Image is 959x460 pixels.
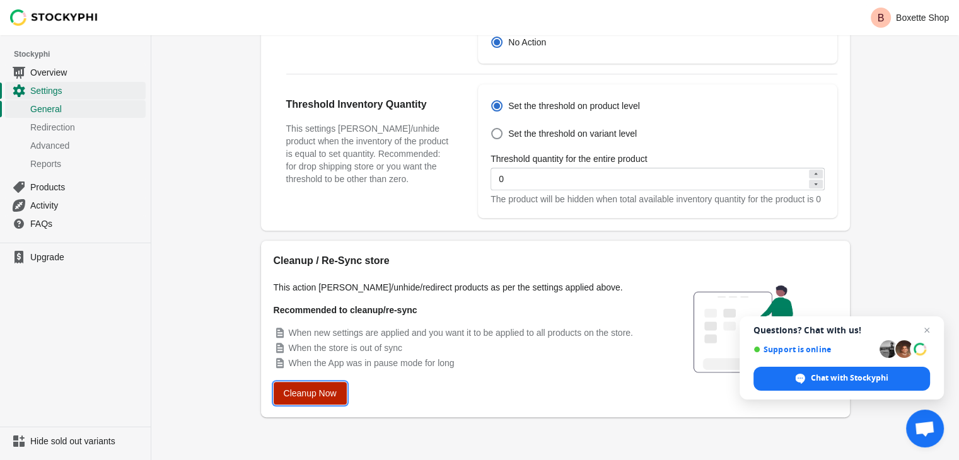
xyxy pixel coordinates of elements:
[10,9,98,26] img: Stockyphi
[811,372,888,384] span: Chat with Stockyphi
[30,158,143,170] span: Reports
[5,178,146,196] a: Products
[5,100,146,118] a: General
[753,345,875,354] span: Support is online
[5,81,146,100] a: Settings
[274,305,417,315] strong: Recommended to cleanup/re-sync
[286,122,453,185] h3: This settings [PERSON_NAME]/unhide product when the inventory of the product is equal to set quan...
[508,36,546,49] span: No Action
[5,136,146,154] a: Advanced
[30,435,143,447] span: Hide sold out variants
[14,48,151,60] span: Stockyphi
[5,154,146,173] a: Reports
[289,358,455,368] span: When the App was in pause mode for long
[5,432,146,450] a: Hide sold out variants
[30,217,143,230] span: FAQs
[919,323,934,338] span: Close chat
[508,100,640,112] span: Set the threshold on product level
[30,66,143,79] span: Overview
[30,181,143,193] span: Products
[5,118,146,136] a: Redirection
[30,199,143,212] span: Activity
[5,63,146,81] a: Overview
[491,152,647,165] label: Threshold quantity for the entire product
[878,13,885,23] text: B
[871,8,891,28] span: Avatar with initials B
[289,328,633,338] span: When new settings are applied and you want it to be applied to all products on the store.
[30,251,143,263] span: Upgrade
[896,13,949,23] p: Boxette Shop
[289,343,403,353] span: When the store is out of sync
[508,127,637,140] span: Set the threshold on variant level
[30,103,143,115] span: General
[491,193,824,205] div: The product will be hidden when total available inventory quantity for the product is 0
[906,410,944,447] div: Open chat
[274,253,652,268] h2: Cleanup / Re-Sync store
[30,84,143,97] span: Settings
[30,121,143,134] span: Redirection
[866,5,954,30] button: Avatar with initials BBoxette Shop
[5,196,146,214] a: Activity
[5,248,146,266] a: Upgrade
[274,281,652,294] p: This action [PERSON_NAME]/unhide/redirect products as per the settings applied above.
[753,367,930,391] div: Chat with Stockyphi
[753,325,930,335] span: Questions? Chat with us!
[30,139,143,152] span: Advanced
[284,388,337,398] span: Cleanup Now
[274,382,347,405] button: Cleanup Now
[286,97,453,112] h2: Threshold Inventory Quantity
[5,214,146,233] a: FAQs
